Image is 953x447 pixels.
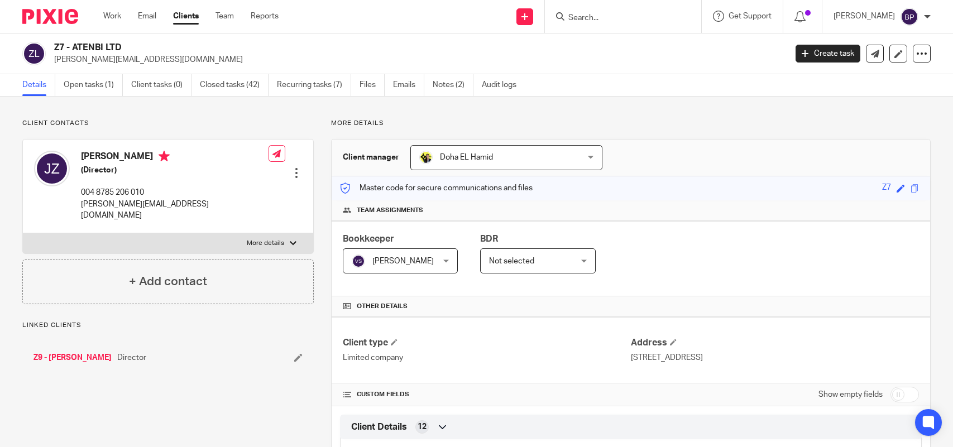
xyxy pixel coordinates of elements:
[351,421,407,433] span: Client Details
[343,234,394,243] span: Bookkeeper
[54,54,779,65] p: [PERSON_NAME][EMAIL_ADDRESS][DOMAIN_NAME]
[22,119,314,128] p: Client contacts
[33,352,112,363] a: Z9 - [PERSON_NAME]
[357,206,423,215] span: Team assignments
[343,390,631,399] h4: CUSTOM FIELDS
[729,12,772,20] span: Get Support
[352,254,365,268] img: svg%3E
[131,74,191,96] a: Client tasks (0)
[433,74,473,96] a: Notes (2)
[834,11,895,22] p: [PERSON_NAME]
[567,13,668,23] input: Search
[81,151,269,165] h4: [PERSON_NAME]
[200,74,269,96] a: Closed tasks (42)
[631,352,919,363] p: [STREET_ADDRESS]
[277,74,351,96] a: Recurring tasks (7)
[103,11,121,22] a: Work
[251,11,279,22] a: Reports
[440,153,493,161] span: Doha EL Hamid
[22,321,314,330] p: Linked clients
[818,389,883,400] label: Show empty fields
[117,352,146,363] span: Director
[372,257,434,265] span: [PERSON_NAME]
[22,74,55,96] a: Details
[343,337,631,349] h4: Client type
[882,182,891,195] div: Z7
[331,119,931,128] p: More details
[482,74,525,96] a: Audit logs
[480,234,498,243] span: BDR
[357,302,408,311] span: Other details
[64,74,123,96] a: Open tasks (1)
[22,9,78,24] img: Pixie
[631,337,919,349] h4: Address
[247,239,284,248] p: More details
[796,45,860,63] a: Create task
[489,257,534,265] span: Not selected
[343,152,399,163] h3: Client manager
[159,151,170,162] i: Primary
[901,8,918,26] img: svg%3E
[393,74,424,96] a: Emails
[54,42,634,54] h2: Z7 - ATENBI LTD
[138,11,156,22] a: Email
[81,199,269,222] p: [PERSON_NAME][EMAIL_ADDRESS][DOMAIN_NAME]
[360,74,385,96] a: Files
[418,421,427,432] span: 12
[343,352,631,363] p: Limited company
[173,11,199,22] a: Clients
[81,165,269,176] h5: (Director)
[419,151,433,164] img: Doha-Starbridge.jpg
[340,182,533,194] p: Master code for secure communications and files
[81,187,269,198] p: 004 8785 206 010
[215,11,234,22] a: Team
[34,151,70,186] img: svg%3E
[129,273,207,290] h4: + Add contact
[22,42,46,65] img: svg%3E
